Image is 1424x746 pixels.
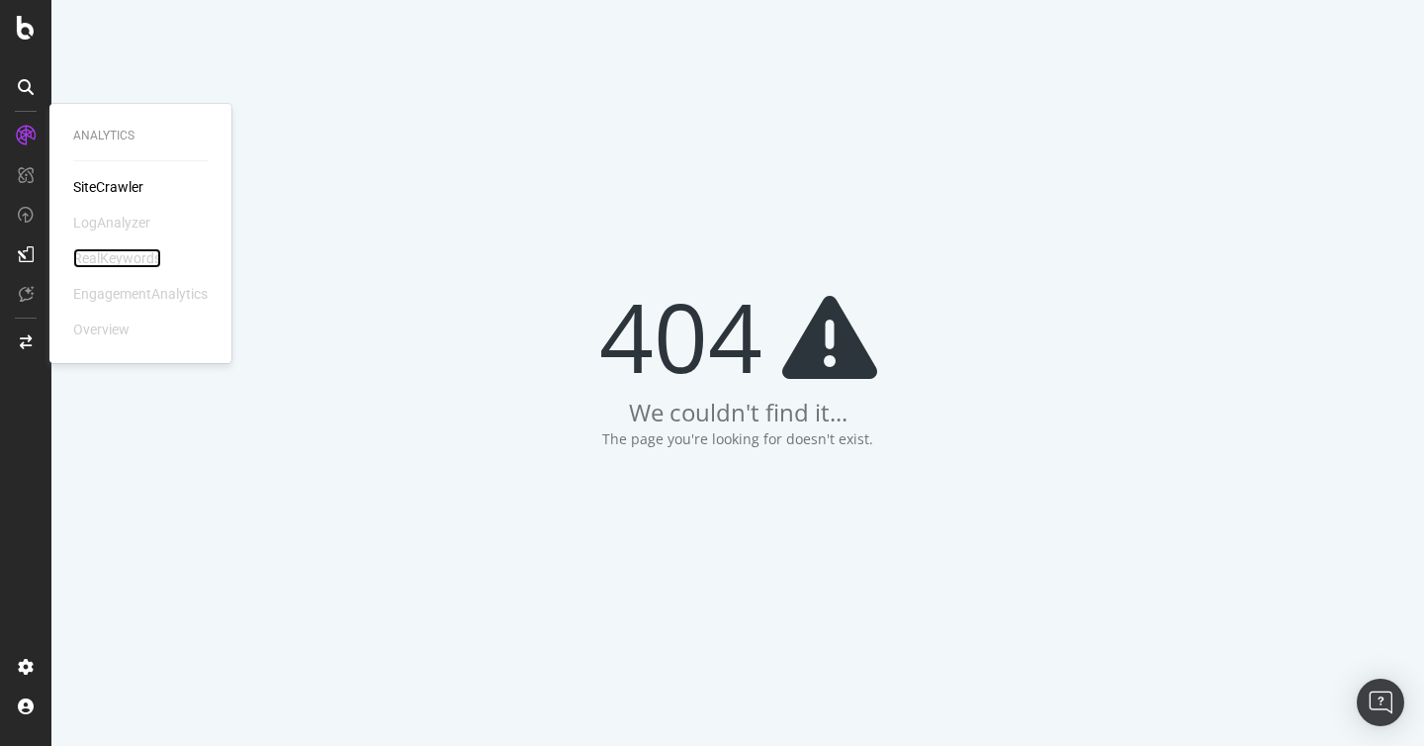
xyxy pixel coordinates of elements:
a: SiteCrawler [73,177,143,197]
div: RealKeywords [73,248,161,268]
div: We couldn't find it... [629,396,847,429]
div: Open Intercom Messenger [1357,679,1404,726]
div: EngagementAnalytics [73,284,208,304]
div: The page you're looking for doesn't exist. [602,429,873,449]
div: Overview [73,320,130,339]
div: 404 [599,287,877,386]
div: Analytics [73,128,208,144]
div: LogAnalyzer [73,213,150,233]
